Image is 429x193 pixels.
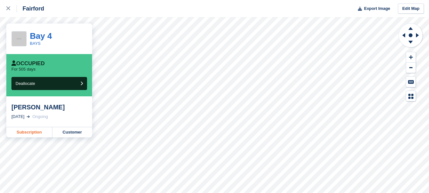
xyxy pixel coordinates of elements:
a: Bay 4 [30,31,52,41]
a: Edit Map [398,3,424,14]
span: Deallocate [16,81,35,86]
button: Keyboard Shortcuts [406,77,416,87]
div: Occupied [11,60,45,67]
a: Customer [52,127,92,137]
button: Zoom Out [406,63,416,73]
img: arrow-right-light-icn-cde0832a797a2874e46488d9cf13f60e5c3a73dbe684e267c42b8395dfbc2abf.svg [27,115,30,118]
button: Zoom In [406,52,416,63]
p: For 505 days [11,67,36,72]
div: Fairford [17,5,44,12]
button: Map Legend [406,91,416,101]
span: Export Image [364,5,390,12]
a: Subscription [6,127,52,137]
button: Deallocate [11,77,87,90]
button: Export Image [354,3,390,14]
div: Ongoing [32,114,48,120]
img: 256x256-placeholder-a091544baa16b46aadf0b611073c37e8ed6a367829ab441c3b0103e7cf8a5b1b.png [12,31,26,46]
div: [PERSON_NAME] [11,103,87,111]
a: BAYS [30,41,41,46]
div: [DATE] [11,114,24,120]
